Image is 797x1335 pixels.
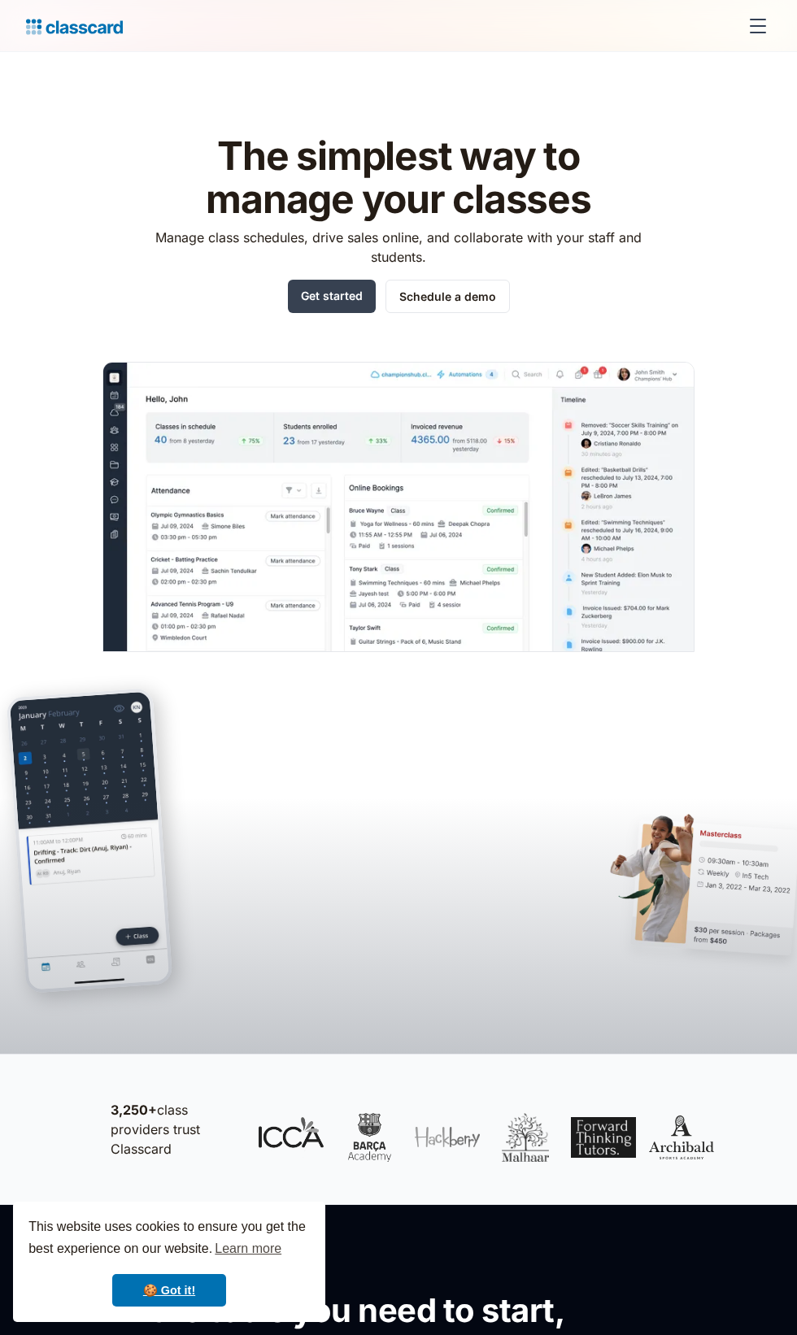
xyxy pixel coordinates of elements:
a: Get started [288,280,376,313]
a: learn more about cookies [212,1237,284,1261]
span: This website uses cookies to ensure you get the best experience on our website. [28,1217,310,1261]
a: home [26,15,123,37]
a: Schedule a demo [385,280,510,313]
strong: 3,250+ [111,1102,157,1118]
div: cookieconsent [13,1202,325,1322]
div: menu [738,7,771,46]
p: class providers trust Classcard [111,1100,242,1159]
p: Manage class schedules, drive sales online, and collaborate with your staff and students. [141,228,657,267]
a: dismiss cookie message [112,1274,226,1307]
h1: The simplest way to manage your classes [141,135,657,221]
